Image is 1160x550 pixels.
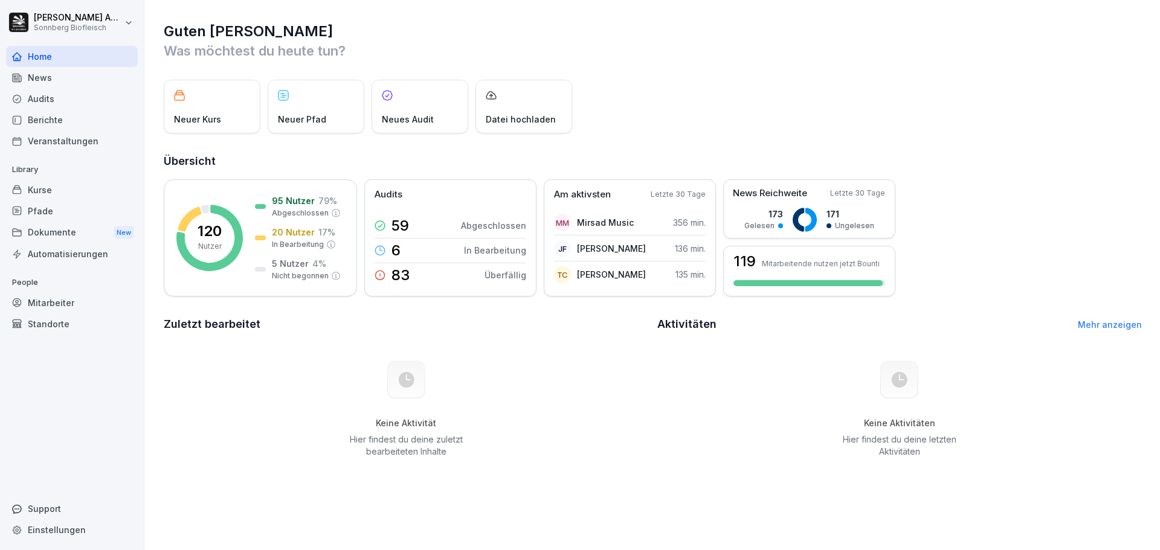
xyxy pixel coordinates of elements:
p: Datei hochladen [486,113,556,126]
p: Mirsad Music [577,216,634,229]
p: 17 % [318,226,335,238]
p: 83 [391,268,410,283]
a: Audits [6,88,138,109]
p: In Bearbeitung [464,244,526,257]
h3: 119 [733,254,756,269]
p: 173 [744,208,783,220]
p: 135 min. [675,268,706,281]
p: Neuer Pfad [278,113,326,126]
p: Nutzer [198,241,222,252]
div: Dokumente [6,222,138,244]
div: TC [554,266,571,283]
p: 4 % [312,257,326,270]
p: Nicht begonnen [272,270,329,281]
a: Berichte [6,109,138,130]
p: Neuer Kurs [174,113,221,126]
a: Automatisierungen [6,243,138,264]
p: 20 Nutzer [272,226,315,238]
p: Letzte 30 Tage [651,189,706,200]
p: Hier findest du deine letzten Aktivitäten [839,433,961,458]
p: People [6,273,138,292]
p: Sonnberg Biofleisch [34,24,122,32]
div: New [114,226,134,240]
h5: Keine Aktivitäten [839,418,961,429]
p: [PERSON_NAME] [577,242,646,255]
div: Support [6,498,138,519]
a: News [6,67,138,88]
p: Audits [375,188,402,202]
h2: Aktivitäten [657,316,717,333]
p: Neues Audit [382,113,434,126]
p: 59 [391,219,409,233]
p: 171 [826,208,874,220]
p: 356 min. [673,216,706,229]
div: JF [554,240,571,257]
p: 5 Nutzer [272,257,309,270]
p: Abgeschlossen [461,219,526,232]
p: Ungelesen [835,220,874,231]
p: 120 [198,224,222,238]
p: Mitarbeitende nutzen jetzt Bounti [762,259,880,268]
div: MM [554,214,571,231]
p: 95 Nutzer [272,194,315,207]
p: [PERSON_NAME] [577,268,646,281]
h2: Zuletzt bearbeitet [164,316,649,333]
p: Library [6,160,138,179]
p: 136 min. [675,242,706,255]
p: Letzte 30 Tage [830,188,885,199]
a: Mehr anzeigen [1078,319,1142,330]
p: Abgeschlossen [272,208,329,219]
p: 6 [391,243,401,258]
a: Home [6,46,138,67]
p: [PERSON_NAME] Anibas [34,13,122,23]
p: In Bearbeitung [272,239,324,250]
a: Veranstaltungen [6,130,138,152]
p: 79 % [318,194,337,207]
a: Einstellungen [6,519,138,540]
a: Mitarbeiter [6,292,138,313]
p: News Reichweite [733,187,807,200]
p: Überfällig [485,269,526,281]
a: DokumenteNew [6,222,138,244]
h1: Guten [PERSON_NAME] [164,22,1142,41]
p: Hier findest du deine zuletzt bearbeiteten Inhalte [345,433,467,458]
p: Gelesen [744,220,775,231]
p: Was möchtest du heute tun? [164,41,1142,60]
h2: Übersicht [164,153,1142,170]
h5: Keine Aktivität [345,418,467,429]
a: Standorte [6,313,138,334]
p: Am aktivsten [554,188,611,202]
a: Pfade [6,200,138,222]
a: Kurse [6,179,138,200]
